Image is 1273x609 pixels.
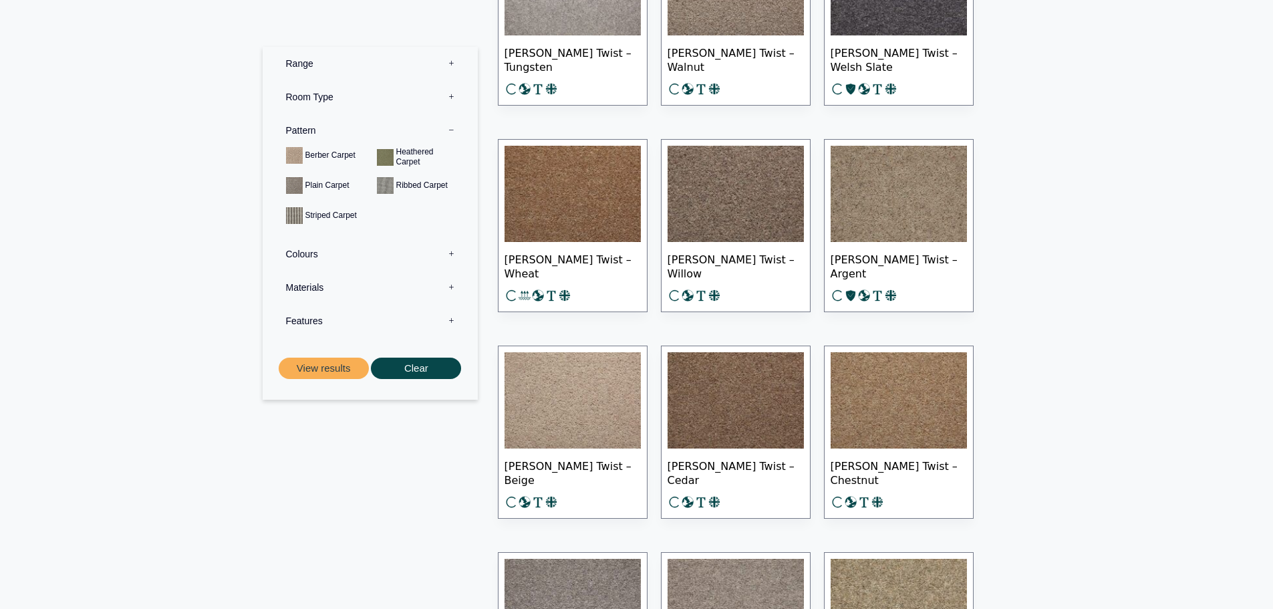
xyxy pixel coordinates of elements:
span: [PERSON_NAME] Twist – Cedar [668,449,804,495]
a: [PERSON_NAME] Twist – Argent [824,139,974,312]
a: [PERSON_NAME] Twist – Beige [498,346,648,519]
span: [PERSON_NAME] Twist – Walnut [668,35,804,82]
a: [PERSON_NAME] Twist – Wheat [498,139,648,312]
span: [PERSON_NAME] Twist – Chestnut [831,449,967,495]
label: Colours [273,237,468,271]
span: [PERSON_NAME] Twist – Welsh Slate [831,35,967,82]
label: Features [273,304,468,338]
span: [PERSON_NAME] Twist – Wheat [505,242,641,289]
button: View results [279,358,369,380]
img: Tomkinson Twist Willow [668,146,804,242]
img: Tomkinson Twist - Cedar [668,352,804,449]
img: Tomkinson Twist - Wheat [505,146,641,242]
span: [PERSON_NAME] Twist – Willow [668,242,804,289]
span: [PERSON_NAME] Twist – Tungsten [505,35,641,82]
label: Materials [273,271,468,304]
button: Clear [371,358,461,380]
a: [PERSON_NAME] Twist – Chestnut [824,346,974,519]
label: Room Type [273,80,468,114]
a: [PERSON_NAME] Twist – Willow [661,139,811,312]
a: [PERSON_NAME] Twist – Cedar [661,346,811,519]
span: [PERSON_NAME] Twist – Argent [831,242,967,289]
label: Pattern [273,114,468,147]
span: [PERSON_NAME] Twist – Beige [505,449,641,495]
label: Range [273,47,468,80]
